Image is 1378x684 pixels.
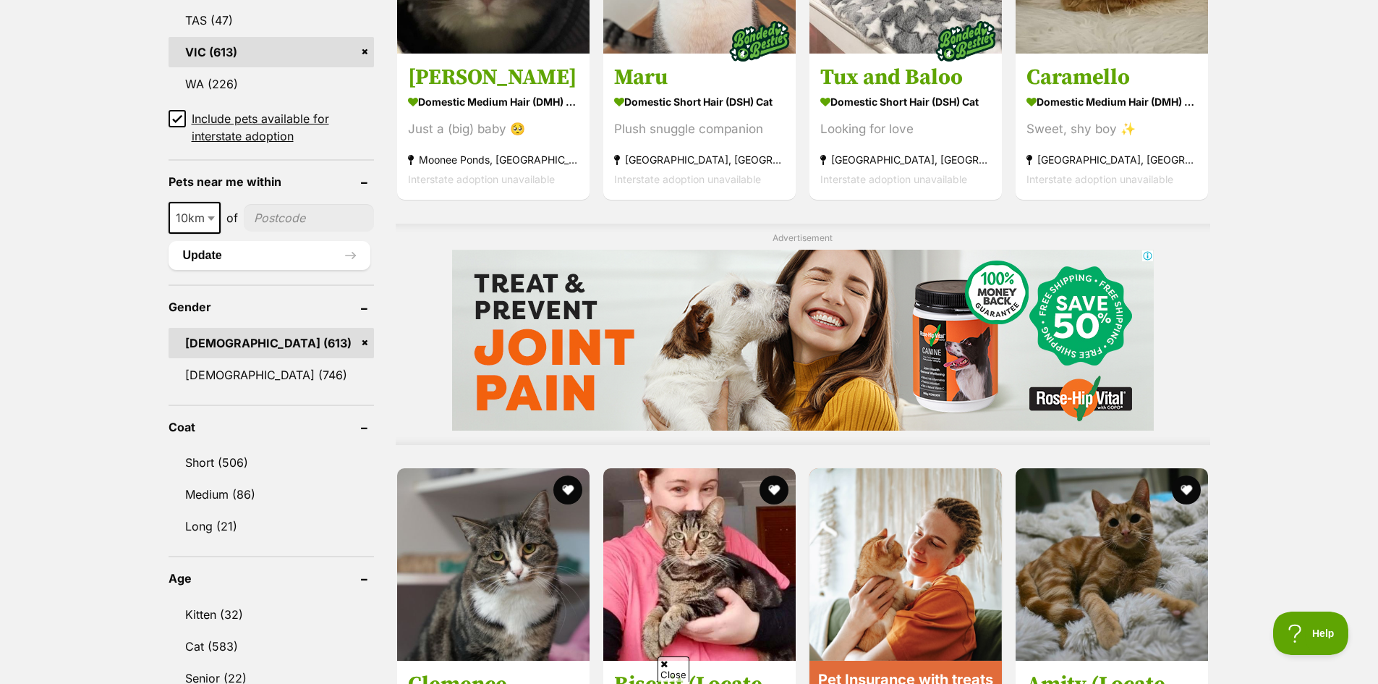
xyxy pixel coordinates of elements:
[553,476,582,504] button: favourite
[1026,92,1197,113] strong: Domestic Medium Hair (DMH) Cat
[820,174,967,186] span: Interstate adoption unavailable
[658,656,689,682] span: Close
[169,421,375,434] header: Coat
[603,54,796,200] a: Maru Domestic Short Hair (DSH) Cat Plush snuggle companion [GEOGRAPHIC_DATA], [GEOGRAPHIC_DATA] I...
[192,110,375,145] span: Include pets available for interstate adoption
[614,151,785,170] strong: [GEOGRAPHIC_DATA], [GEOGRAPHIC_DATA]
[820,92,991,113] strong: Domestic Short Hair (DSH) Cat
[820,120,991,140] div: Looking for love
[169,572,375,585] header: Age
[408,92,579,113] strong: Domestic Medium Hair (DMH) Cat
[1026,64,1197,92] h3: Caramello
[396,224,1209,446] div: Advertisement
[169,599,375,630] a: Kitten (32)
[169,69,375,99] a: WA (226)
[820,64,991,92] h3: Tux and Baloo
[408,120,579,140] div: Just a (big) baby 🥺
[169,328,375,358] a: [DEMOGRAPHIC_DATA] (613)
[169,447,375,478] a: Short (506)
[1026,151,1197,170] strong: [GEOGRAPHIC_DATA], [GEOGRAPHIC_DATA]
[169,241,371,270] button: Update
[809,54,1002,200] a: Tux and Baloo Domestic Short Hair (DSH) Cat Looking for love [GEOGRAPHIC_DATA], [GEOGRAPHIC_DATA]...
[408,151,579,170] strong: Moonee Ponds, [GEOGRAPHIC_DATA]
[169,300,375,313] header: Gender
[760,476,788,504] button: favourite
[397,468,590,661] img: Clemence - Domestic Short Hair (DSH) Cat
[1273,612,1349,655] iframe: Help Scout Beacon - Open
[408,64,579,92] h3: [PERSON_NAME]
[452,250,1154,431] iframe: Advertisement
[930,6,1002,78] img: bonded besties
[169,511,375,541] a: Long (21)
[1016,54,1208,200] a: Caramello Domestic Medium Hair (DMH) Cat Sweet, shy boy ✨ [GEOGRAPHIC_DATA], [GEOGRAPHIC_DATA] In...
[169,5,375,35] a: TAS (47)
[614,64,785,92] h3: Maru
[169,479,375,510] a: Medium (86)
[614,120,785,140] div: Plush snuggle companion
[226,209,238,227] span: of
[1173,476,1202,504] button: favourite
[169,37,375,67] a: VIC (613)
[1016,468,1208,661] img: Amity (Located in Wantirna South) - Domestic Short Hair (DSH) Cat
[169,202,221,234] span: 10km
[820,151,991,170] strong: [GEOGRAPHIC_DATA], [GEOGRAPHIC_DATA]
[723,6,796,78] img: bonded besties
[169,360,375,390] a: [DEMOGRAPHIC_DATA] (746)
[397,54,590,200] a: [PERSON_NAME] Domestic Medium Hair (DMH) Cat Just a (big) baby 🥺 Moonee Ponds, [GEOGRAPHIC_DATA] ...
[244,204,375,232] input: postcode
[170,208,219,228] span: 10km
[614,174,761,186] span: Interstate adoption unavailable
[408,174,555,186] span: Interstate adoption unavailable
[169,110,375,145] a: Include pets available for interstate adoption
[169,175,375,188] header: Pets near me within
[603,468,796,661] img: Biscuit (Located in Berwick) - Domestic Short Hair (DSH) Cat
[1026,120,1197,140] div: Sweet, shy boy ✨
[614,92,785,113] strong: Domestic Short Hair (DSH) Cat
[169,631,375,662] a: Cat (583)
[1026,174,1173,186] span: Interstate adoption unavailable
